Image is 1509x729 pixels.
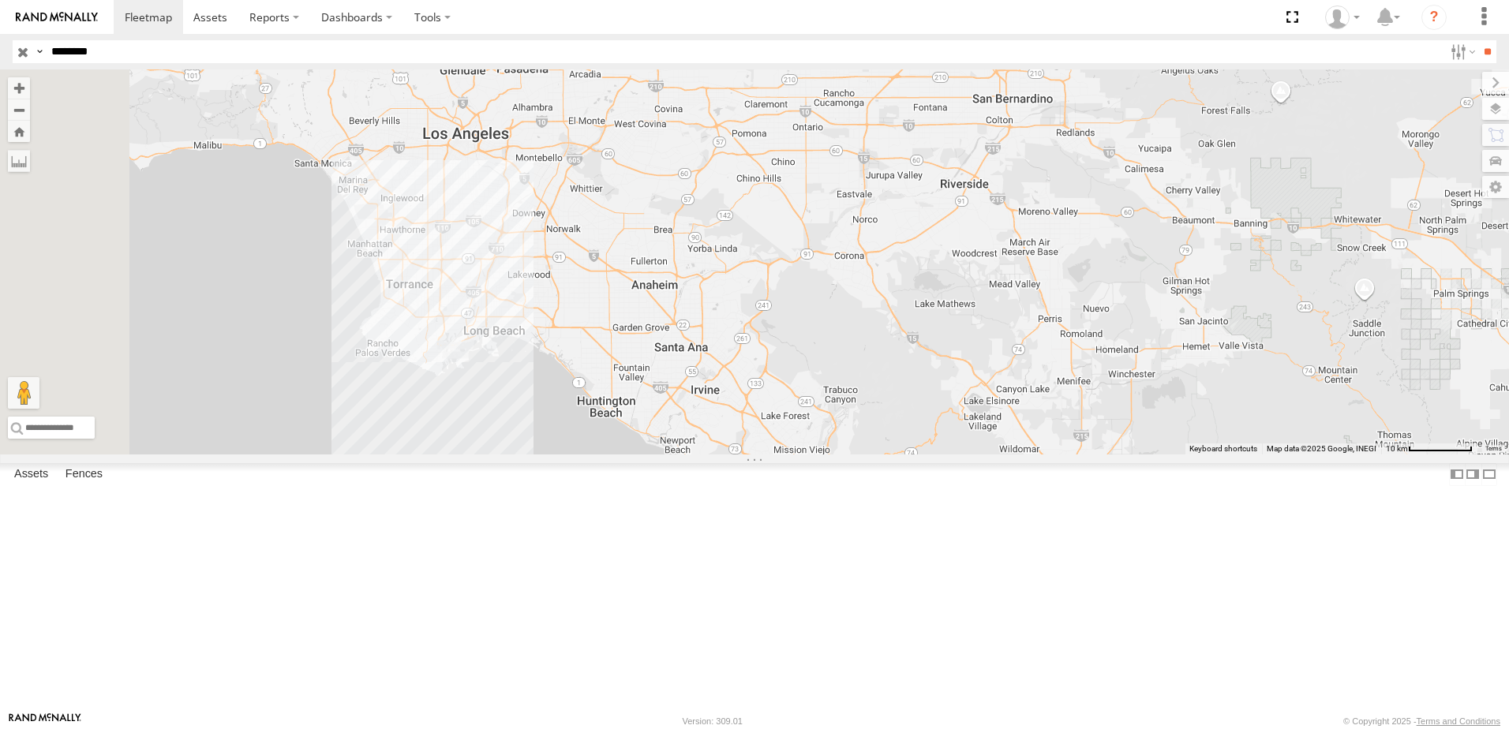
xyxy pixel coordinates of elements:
a: Terms and Conditions [1417,716,1500,726]
label: Dock Summary Table to the Left [1449,463,1465,486]
label: Fences [58,463,110,485]
button: Zoom in [8,77,30,99]
button: Map Scale: 10 km per 78 pixels [1381,443,1477,454]
a: Terms (opens in new tab) [1485,446,1502,452]
button: Keyboard shortcuts [1189,443,1257,454]
label: Hide Summary Table [1481,463,1497,486]
label: Assets [6,463,56,485]
label: Map Settings [1482,176,1509,198]
i: ? [1421,5,1447,30]
div: Version: 309.01 [683,716,743,726]
label: Search Filter Options [1444,40,1478,63]
button: Drag Pegman onto the map to open Street View [8,377,39,409]
label: Measure [8,150,30,172]
span: 10 km [1386,444,1408,453]
button: Zoom out [8,99,30,121]
span: Map data ©2025 Google, INEGI [1267,444,1376,453]
label: Search Query [33,40,46,63]
div: Zulema McIntosch [1320,6,1365,29]
button: Zoom Home [8,121,30,142]
div: © Copyright 2025 - [1343,716,1500,726]
a: Visit our Website [9,713,81,729]
label: Dock Summary Table to the Right [1465,463,1481,486]
img: rand-logo.svg [16,12,98,23]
